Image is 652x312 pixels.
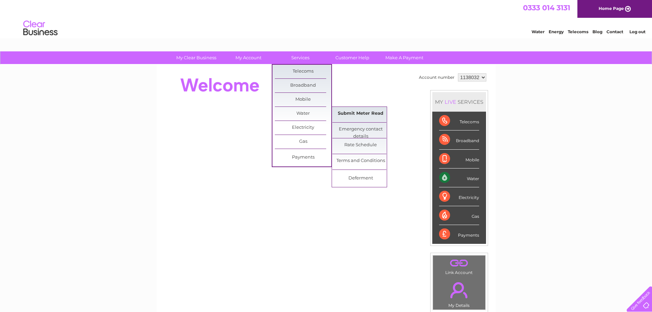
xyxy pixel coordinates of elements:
[439,150,479,169] div: Mobile
[332,123,389,136] a: Emergency contact details
[435,278,484,302] a: .
[592,29,602,34] a: Blog
[23,18,58,39] img: logo.png
[435,257,484,269] a: .
[439,206,479,225] div: Gas
[439,225,479,244] div: Payments
[549,29,564,34] a: Energy
[568,29,588,34] a: Telecoms
[523,3,570,12] a: 0333 014 3131
[275,79,331,92] a: Broadband
[433,255,486,277] td: Link Account
[275,151,331,164] a: Payments
[324,51,381,64] a: Customer Help
[275,121,331,135] a: Electricity
[439,169,479,187] div: Water
[275,65,331,78] a: Telecoms
[606,29,623,34] a: Contact
[332,107,389,121] a: Submit Meter Read
[439,112,479,130] div: Telecoms
[275,93,331,107] a: Mobile
[532,29,545,34] a: Water
[443,99,458,105] div: LIVE
[332,154,389,168] a: Terms and Conditions
[275,135,331,149] a: Gas
[433,276,486,310] td: My Details
[275,107,331,121] a: Water
[168,51,225,64] a: My Clear Business
[432,92,486,112] div: MY SERVICES
[417,72,456,83] td: Account number
[272,51,329,64] a: Services
[332,172,389,185] a: Deferment
[439,130,479,149] div: Broadband
[220,51,277,64] a: My Account
[165,4,488,33] div: Clear Business is a trading name of Verastar Limited (registered in [GEOGRAPHIC_DATA] No. 3667643...
[629,29,645,34] a: Log out
[332,138,389,152] a: Rate Schedule
[376,51,433,64] a: Make A Payment
[439,187,479,206] div: Electricity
